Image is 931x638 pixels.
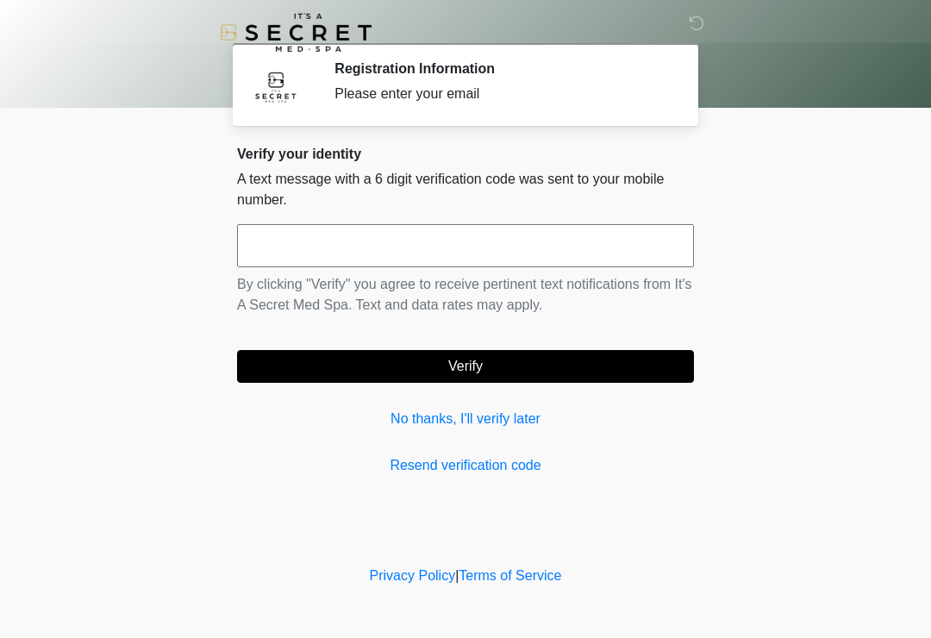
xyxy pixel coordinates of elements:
h2: Verify your identity [237,146,694,162]
a: No thanks, I'll verify later [237,409,694,429]
h2: Registration Information [334,60,668,77]
p: By clicking "Verify" you agree to receive pertinent text notifications from It's A Secret Med Spa... [237,274,694,316]
img: It's A Secret Med Spa Logo [220,13,372,52]
a: Terms of Service [459,568,561,583]
a: Privacy Policy [370,568,456,583]
div: Please enter your email [334,84,668,104]
img: Agent Avatar [250,60,302,112]
a: | [455,568,459,583]
button: Verify [237,350,694,383]
p: A text message with a 6 digit verification code was sent to your mobile number. [237,169,694,210]
a: Resend verification code [237,455,694,476]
